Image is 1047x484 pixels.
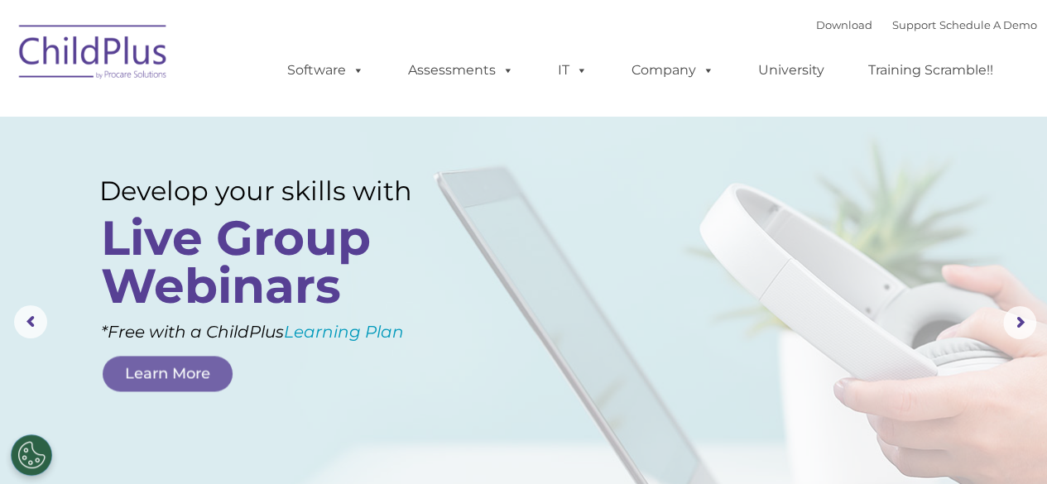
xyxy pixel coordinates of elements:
button: Cookies Settings [11,434,52,476]
span: Last name [230,109,281,122]
img: ChildPlus by Procare Solutions [11,13,176,96]
a: Assessments [391,54,531,87]
rs-layer: Develop your skills with [99,175,445,207]
a: IT [541,54,604,87]
a: Download [816,18,872,31]
font: | [816,18,1037,31]
a: Support [892,18,936,31]
a: Software [271,54,381,87]
span: Phone number [230,177,300,189]
a: Learn More [103,356,233,391]
a: Schedule A Demo [939,18,1037,31]
rs-layer: *Free with a ChildPlus [101,316,471,347]
a: Company [615,54,731,87]
a: Learning Plan [284,322,404,342]
iframe: Chat Widget [676,26,1047,484]
rs-layer: Live Group Webinars [101,214,441,310]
